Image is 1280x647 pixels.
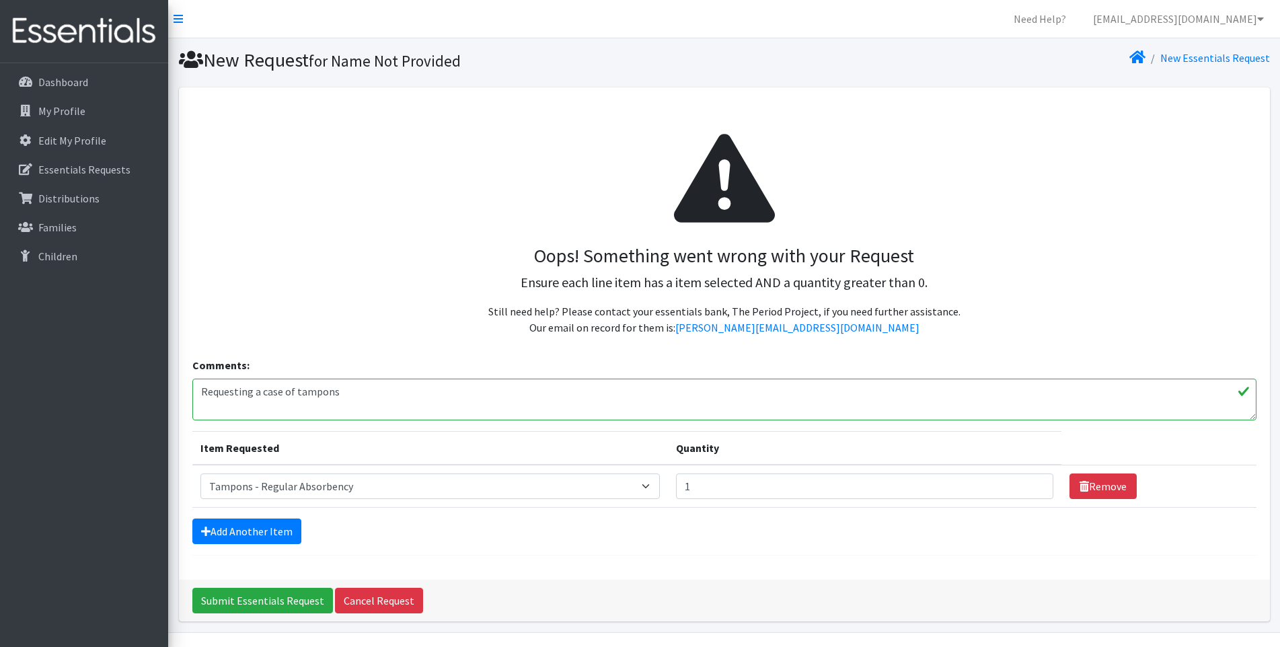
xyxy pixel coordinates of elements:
p: Edit My Profile [38,134,106,147]
a: Remove [1069,473,1137,499]
a: Essentials Requests [5,156,163,183]
p: My Profile [38,104,85,118]
a: Distributions [5,185,163,212]
a: Cancel Request [335,588,423,613]
a: Children [5,243,163,270]
a: Dashboard [5,69,163,96]
label: Comments: [192,357,250,373]
p: Still need help? Please contact your essentials bank, The Period Project, if you need further ass... [203,303,1246,336]
th: Item Requested [192,432,668,465]
h3: Oops! Something went wrong with your Request [203,245,1246,268]
a: [EMAIL_ADDRESS][DOMAIN_NAME] [1082,5,1275,32]
th: Quantity [668,432,1062,465]
p: Distributions [38,192,100,205]
p: Children [38,250,77,263]
h1: New Request [179,48,720,72]
p: Families [38,221,77,234]
p: Ensure each line item has a item selected AND a quantity greater than 0. [203,272,1246,293]
p: Dashboard [38,75,88,89]
a: My Profile [5,98,163,124]
a: New Essentials Request [1160,51,1270,65]
a: [PERSON_NAME][EMAIL_ADDRESS][DOMAIN_NAME] [675,321,919,334]
a: Families [5,214,163,241]
p: Essentials Requests [38,163,130,176]
a: Edit My Profile [5,127,163,154]
input: Submit Essentials Request [192,588,333,613]
img: HumanEssentials [5,9,163,54]
small: for Name Not Provided [309,51,461,71]
a: Add Another Item [192,519,301,544]
a: Need Help? [1003,5,1077,32]
textarea: Requesting a case of tampons [192,379,1256,420]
